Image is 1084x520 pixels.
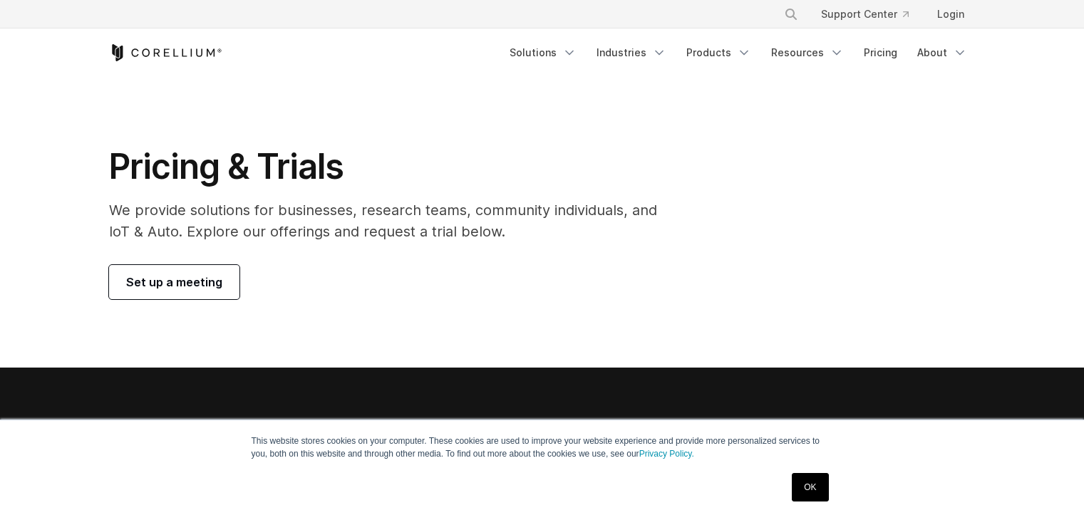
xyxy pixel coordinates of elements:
[926,1,976,27] a: Login
[763,40,852,66] a: Resources
[810,1,920,27] a: Support Center
[767,1,976,27] div: Navigation Menu
[501,40,585,66] a: Solutions
[792,473,828,501] a: OK
[126,274,222,291] span: Set up a meeting
[639,449,694,459] a: Privacy Policy.
[109,265,239,299] a: Set up a meeting
[109,44,222,61] a: Corellium Home
[109,145,677,188] h1: Pricing & Trials
[909,40,976,66] a: About
[252,435,833,460] p: This website stores cookies on your computer. These cookies are used to improve your website expe...
[501,40,976,66] div: Navigation Menu
[778,1,804,27] button: Search
[678,40,760,66] a: Products
[109,199,677,242] p: We provide solutions for businesses, research teams, community individuals, and IoT & Auto. Explo...
[855,40,906,66] a: Pricing
[588,40,675,66] a: Industries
